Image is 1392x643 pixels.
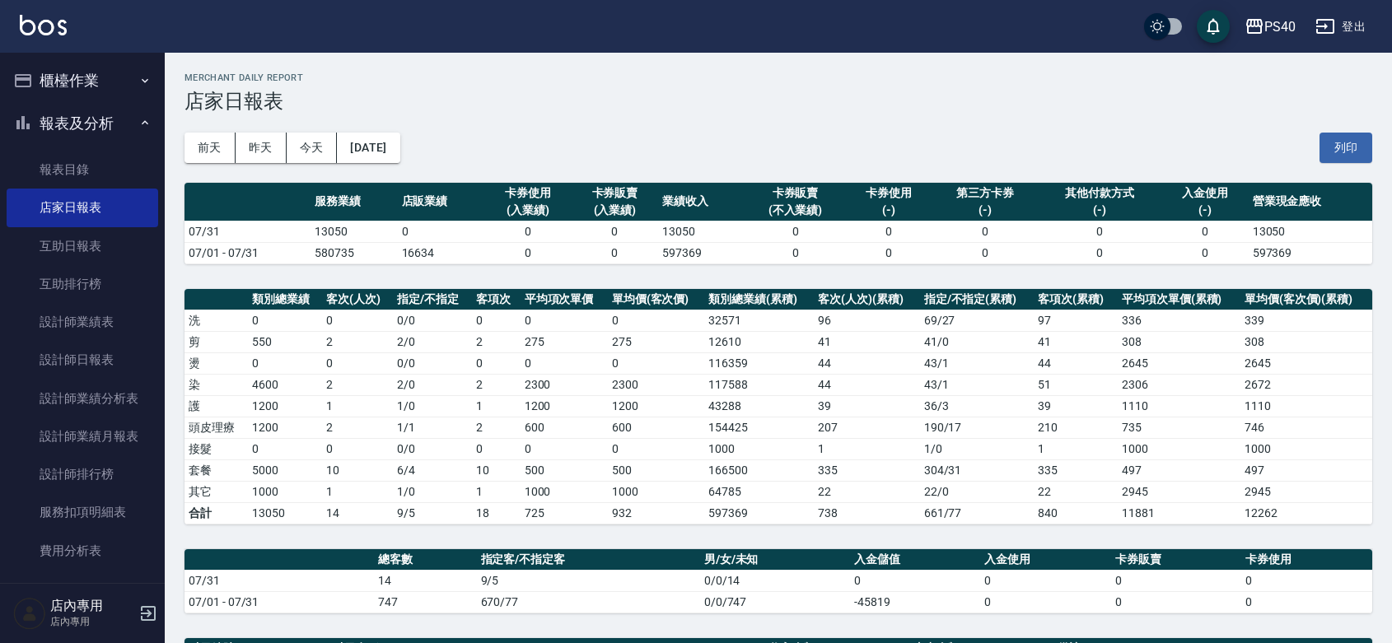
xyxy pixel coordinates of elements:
th: 業績收入 [658,183,745,221]
button: 今天 [287,133,338,163]
div: 卡券使用 [849,184,928,202]
td: 932 [608,502,704,524]
td: 1 [472,481,521,502]
td: 2 / 0 [393,374,472,395]
td: 9/5 [477,570,700,591]
div: 第三方卡券 [937,184,1034,202]
td: 0 / 0 [393,438,472,459]
th: 男/女/未知 [700,549,850,571]
td: 護 [185,395,248,417]
th: 服務業績 [311,183,398,221]
td: 41 [1034,331,1118,352]
td: 0 [484,242,572,263]
td: 36 / 3 [920,395,1035,417]
td: 1000 [704,438,814,459]
td: 1000 [248,481,322,502]
td: 合計 [185,502,248,524]
td: 2 [472,331,521,352]
th: 入金使用 [980,549,1110,571]
td: 44 [814,374,920,395]
th: 店販業績 [398,183,485,221]
a: 店家日報表 [7,189,158,226]
td: 1 [322,395,393,417]
td: 670/77 [477,591,700,613]
td: 燙 [185,352,248,374]
td: 0 [248,310,322,331]
td: 1110 [1118,395,1240,417]
td: 0 [1161,221,1249,242]
th: 平均項次單價 [521,289,608,310]
td: 1200 [608,395,704,417]
td: 07/01 - 07/31 [185,591,374,613]
div: (-) [849,202,928,219]
td: 1110 [1240,395,1372,417]
td: 0 [608,310,704,331]
td: 0/0/14 [700,570,850,591]
td: 0 [980,570,1110,591]
div: (不入業績) [750,202,841,219]
td: 0 [521,310,608,331]
td: 1 [322,481,393,502]
td: 500 [608,459,704,481]
button: 報表及分析 [7,102,158,145]
td: 116359 [704,352,814,374]
td: 0 [932,221,1038,242]
div: 入金使用 [1165,184,1245,202]
td: 22 / 0 [920,481,1035,502]
td: 497 [1240,459,1372,481]
table: a dense table [185,183,1372,264]
div: 卡券販賣 [750,184,841,202]
td: 0 [1111,591,1241,613]
button: 列印 [1320,133,1372,163]
td: 44 [814,352,920,374]
td: 0 [1111,570,1241,591]
th: 指定/不指定 [393,289,472,310]
td: 840 [1034,502,1118,524]
td: 4600 [248,374,322,395]
a: 互助日報表 [7,227,158,265]
button: 客戶管理 [7,576,158,619]
td: 600 [521,417,608,438]
td: 550 [248,331,322,352]
td: 1200 [521,395,608,417]
td: 64785 [704,481,814,502]
td: 207 [814,417,920,438]
td: 0 [521,352,608,374]
td: 500 [521,459,608,481]
td: 套餐 [185,459,248,481]
button: [DATE] [337,133,399,163]
td: 275 [521,331,608,352]
td: 0 [572,221,659,242]
h5: 店內專用 [50,598,134,614]
div: (入業績) [576,202,655,219]
div: (-) [1042,202,1157,219]
td: 0 [845,221,932,242]
td: 1000 [608,481,704,502]
th: 營業現金應收 [1249,183,1372,221]
td: 2300 [521,374,608,395]
td: 597369 [658,242,745,263]
td: 2645 [1118,352,1240,374]
table: a dense table [185,289,1372,524]
td: 597369 [1249,242,1372,263]
a: 服務扣項明細表 [7,493,158,531]
td: 1000 [1240,438,1372,459]
th: 客項次(累積) [1034,289,1118,310]
td: 335 [1034,459,1118,481]
td: 2300 [608,374,704,395]
td: 43288 [704,395,814,417]
td: 1 [472,395,521,417]
td: 746 [1240,417,1372,438]
td: 1 [1034,438,1118,459]
td: 0 [980,591,1110,613]
th: 卡券販賣 [1111,549,1241,571]
td: 5000 [248,459,322,481]
td: 0 [322,438,393,459]
td: 2945 [1240,481,1372,502]
a: 費用分析表 [7,532,158,570]
h3: 店家日報表 [185,90,1372,113]
th: 單均價(客次價)(累積) [1240,289,1372,310]
img: Logo [20,15,67,35]
td: 32571 [704,310,814,331]
div: 卡券使用 [488,184,568,202]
